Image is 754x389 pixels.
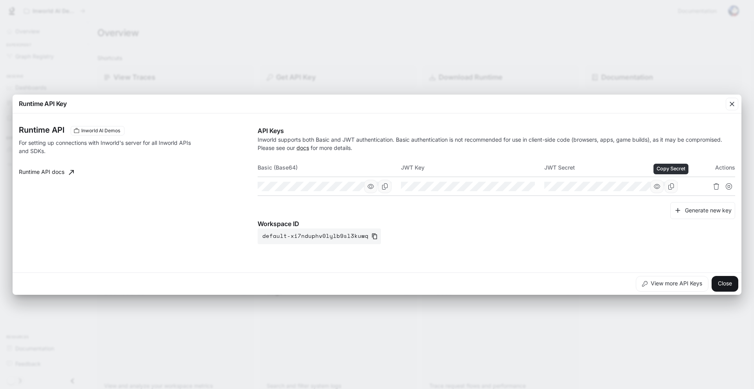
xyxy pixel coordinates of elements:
[687,158,735,177] th: Actions
[723,180,735,193] button: Suspend API key
[258,158,401,177] th: Basic (Base64)
[664,180,678,193] button: Copy Secret
[544,158,688,177] th: JWT Secret
[19,126,64,134] h3: Runtime API
[258,228,381,244] button: default-xi7nduphv0lylb9sl3kuwq
[710,180,723,193] button: Delete API key
[636,276,708,292] button: View more API Keys
[401,158,544,177] th: JWT Key
[19,139,193,155] p: For setting up connections with Inworld's server for all Inworld APIs and SDKs.
[71,126,124,135] div: These keys will apply to your current workspace only
[653,164,688,174] div: Copy Secret
[16,164,77,180] a: Runtime API docs
[378,180,392,193] button: Copy Basic (Base64)
[258,126,735,135] p: API Keys
[78,127,123,134] span: Inworld AI Demos
[712,276,738,292] button: Close
[258,135,735,152] p: Inworld supports both Basic and JWT authentication. Basic authentication is not recommended for u...
[296,144,309,151] a: docs
[19,99,67,108] p: Runtime API Key
[258,219,735,228] p: Workspace ID
[670,202,735,219] button: Generate new key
